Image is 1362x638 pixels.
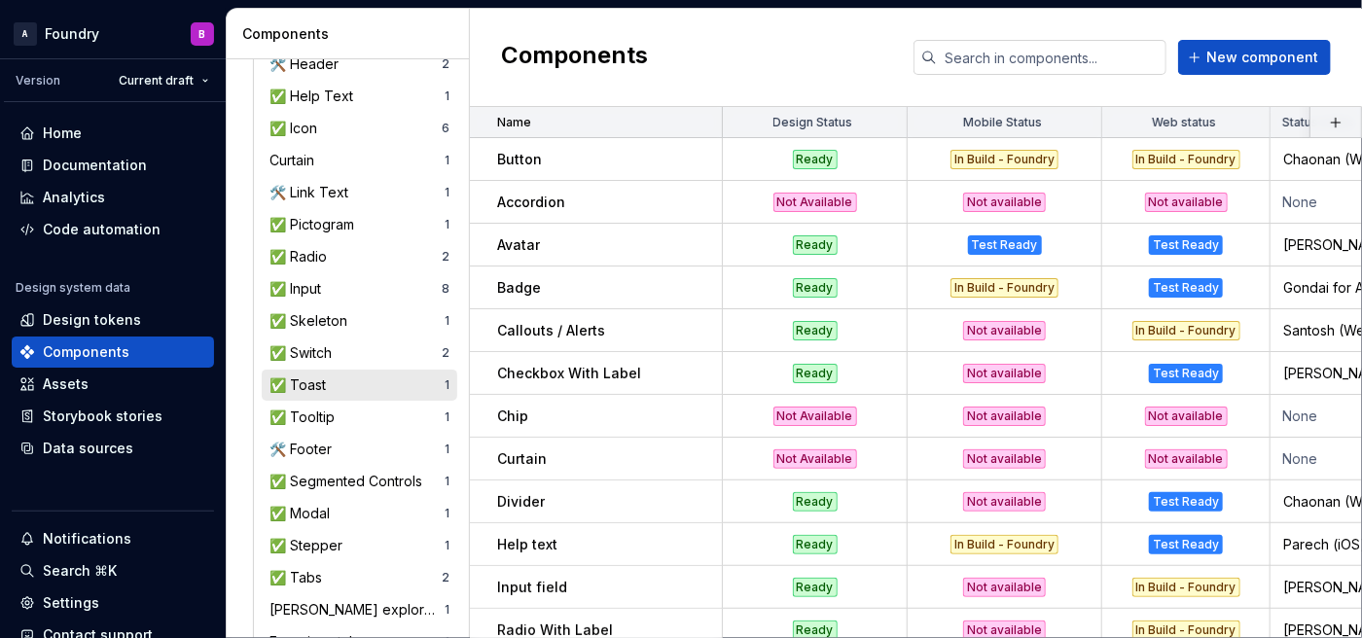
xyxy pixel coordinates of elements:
[262,273,457,304] a: ✅ Input8
[262,241,457,272] a: ✅ Radio2
[43,310,141,330] div: Design tokens
[262,113,457,144] a: ✅ Icon6
[12,401,214,432] a: Storybook stories
[497,407,528,426] p: Chip
[497,235,540,255] p: Avatar
[773,193,857,212] div: Not Available
[43,593,99,613] div: Settings
[1132,578,1240,597] div: In Build - Foundry
[950,150,1058,169] div: In Build - Foundry
[963,115,1042,130] p: Mobile Status
[4,13,222,54] button: AFoundryB
[269,600,445,620] div: [PERSON_NAME] exploration
[1132,150,1240,169] div: In Build - Foundry
[773,407,857,426] div: Not Available
[445,538,449,553] div: 1
[793,578,838,597] div: Ready
[442,56,449,72] div: 2
[1178,40,1331,75] button: New component
[1145,193,1228,212] div: Not available
[501,40,648,75] h2: Components
[445,185,449,200] div: 1
[793,235,838,255] div: Ready
[442,345,449,361] div: 2
[1152,115,1216,130] p: Web status
[963,193,1046,212] div: Not available
[442,281,449,297] div: 8
[793,150,838,169] div: Ready
[269,375,334,395] div: ✅ Toast
[12,433,214,464] a: Data sources
[1149,364,1223,383] div: Test Ready
[262,370,457,401] a: ✅ Toast1
[12,182,214,213] a: Analytics
[269,247,335,266] div: ✅ Radio
[1149,235,1223,255] div: Test Ready
[442,570,449,585] div: 2
[793,321,838,340] div: Ready
[1132,321,1240,340] div: In Build - Foundry
[497,278,541,298] p: Badge
[1149,278,1223,298] div: Test Ready
[445,474,449,489] div: 1
[497,150,542,169] p: Button
[12,587,214,619] a: Settings
[963,578,1046,597] div: Not available
[963,449,1046,469] div: Not available
[12,555,214,586] button: Search ⌘K
[262,49,457,80] a: 🛠️ Header2
[242,24,461,44] div: Components
[963,492,1046,512] div: Not available
[1145,449,1228,469] div: Not available
[445,153,449,168] div: 1
[793,492,838,512] div: Ready
[1149,535,1223,554] div: Test Ready
[262,530,457,561] a: ✅ Stepper1
[773,115,853,130] p: Design Status
[497,578,567,597] p: Input field
[110,67,218,94] button: Current draft
[43,188,105,207] div: Analytics
[262,434,457,465] a: 🛠️ Footer1
[773,449,857,469] div: Not Available
[968,235,1042,255] div: Test Ready
[269,87,361,106] div: ✅ Help Text
[269,568,330,587] div: ✅ Tabs
[963,364,1046,383] div: Not available
[269,279,329,299] div: ✅ Input
[442,121,449,136] div: 6
[43,220,161,239] div: Code automation
[963,321,1046,340] div: Not available
[1282,115,1354,130] p: Status notes
[445,506,449,521] div: 1
[12,304,214,336] a: Design tokens
[793,535,838,554] div: Ready
[269,119,325,138] div: ✅ Icon
[43,374,89,394] div: Assets
[43,439,133,458] div: Data sources
[12,523,214,554] button: Notifications
[16,280,130,296] div: Design system data
[43,561,117,581] div: Search ⌘K
[497,449,547,469] p: Curtain
[269,440,340,459] div: 🛠️ Footer
[442,249,449,265] div: 2
[16,73,60,89] div: Version
[445,602,449,618] div: 1
[45,24,99,44] div: Foundry
[43,342,129,362] div: Components
[12,337,214,368] a: Components
[950,278,1058,298] div: In Build - Foundry
[269,54,346,74] div: 🛠️ Header
[14,22,37,46] div: A
[12,118,214,149] a: Home
[793,364,838,383] div: Ready
[12,214,214,245] a: Code automation
[12,369,214,400] a: Assets
[269,311,355,331] div: ✅ Skeleton
[119,73,194,89] span: Current draft
[269,151,322,170] div: Curtain
[950,535,1058,554] div: In Build - Foundry
[262,305,457,337] a: ✅ Skeleton1
[12,150,214,181] a: Documentation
